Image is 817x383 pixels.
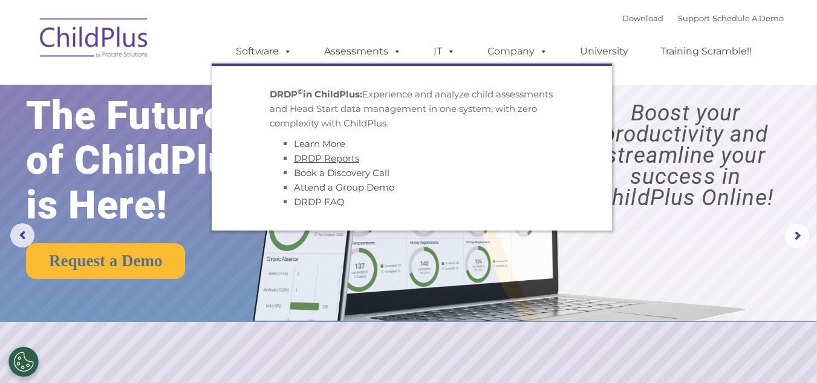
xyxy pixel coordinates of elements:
span: Phone number [168,129,220,139]
a: Learn More [294,138,345,149]
a: Request a Demo [26,243,185,279]
img: ChildPlus by Procare Solutions [34,10,155,70]
a: IT [422,39,467,64]
rs-layer: Boost your productivity and streamline your success in ChildPlus Online! [564,102,807,208]
font: | [622,13,784,23]
a: DRDP Reports [294,152,359,164]
a: Schedule A Demo [712,13,784,23]
iframe: Chat Widget [619,252,817,383]
p: Experience and analyze child assessments and Head Start data management in one system, with zero ... [270,87,554,131]
a: Training Scramble!! [648,39,764,64]
a: Attend a Group Demo [294,182,394,193]
a: Book a Discovery Call [294,167,389,178]
a: Download [622,13,663,23]
button: Cookies Settings [8,347,39,377]
sup: © [298,87,303,96]
a: Company [475,39,560,64]
strong: DRDP in ChildPlus: [270,88,362,100]
a: Assessments [312,39,414,64]
rs-layer: The Future of ChildPlus is Here! [26,93,287,228]
a: Support [678,13,710,23]
a: University [568,39,640,64]
span: Last name [168,80,205,89]
a: DRDP FAQ [294,196,345,208]
a: Software [224,39,304,64]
